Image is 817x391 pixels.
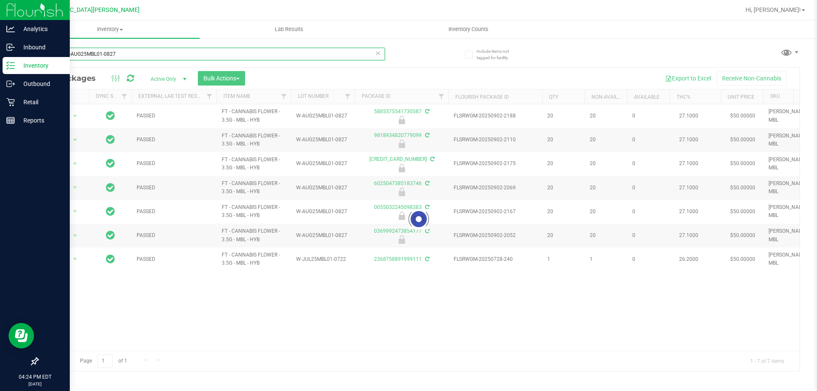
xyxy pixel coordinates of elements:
[37,48,385,60] input: Search Package ID, Item Name, SKU, Lot or Part Number...
[6,43,15,51] inline-svg: Inbound
[20,26,200,33] span: Inventory
[375,48,381,59] span: Clear
[6,61,15,70] inline-svg: Inventory
[15,42,66,52] p: Inbound
[6,80,15,88] inline-svg: Outbound
[263,26,315,33] span: Lab Results
[15,97,66,107] p: Retail
[9,323,34,348] iframe: Resource center
[15,115,66,126] p: Reports
[437,26,500,33] span: Inventory Counts
[746,6,801,13] span: Hi, [PERSON_NAME]!
[4,381,66,387] p: [DATE]
[477,48,519,61] span: Include items not tagged for facility
[6,116,15,125] inline-svg: Reports
[20,20,200,38] a: Inventory
[6,98,15,106] inline-svg: Retail
[15,60,66,71] p: Inventory
[379,20,558,38] a: Inventory Counts
[15,79,66,89] p: Outbound
[34,6,140,14] span: [GEOGRAPHIC_DATA][PERSON_NAME]
[4,373,66,381] p: 04:24 PM EDT
[15,24,66,34] p: Analytics
[6,25,15,33] inline-svg: Analytics
[200,20,379,38] a: Lab Results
